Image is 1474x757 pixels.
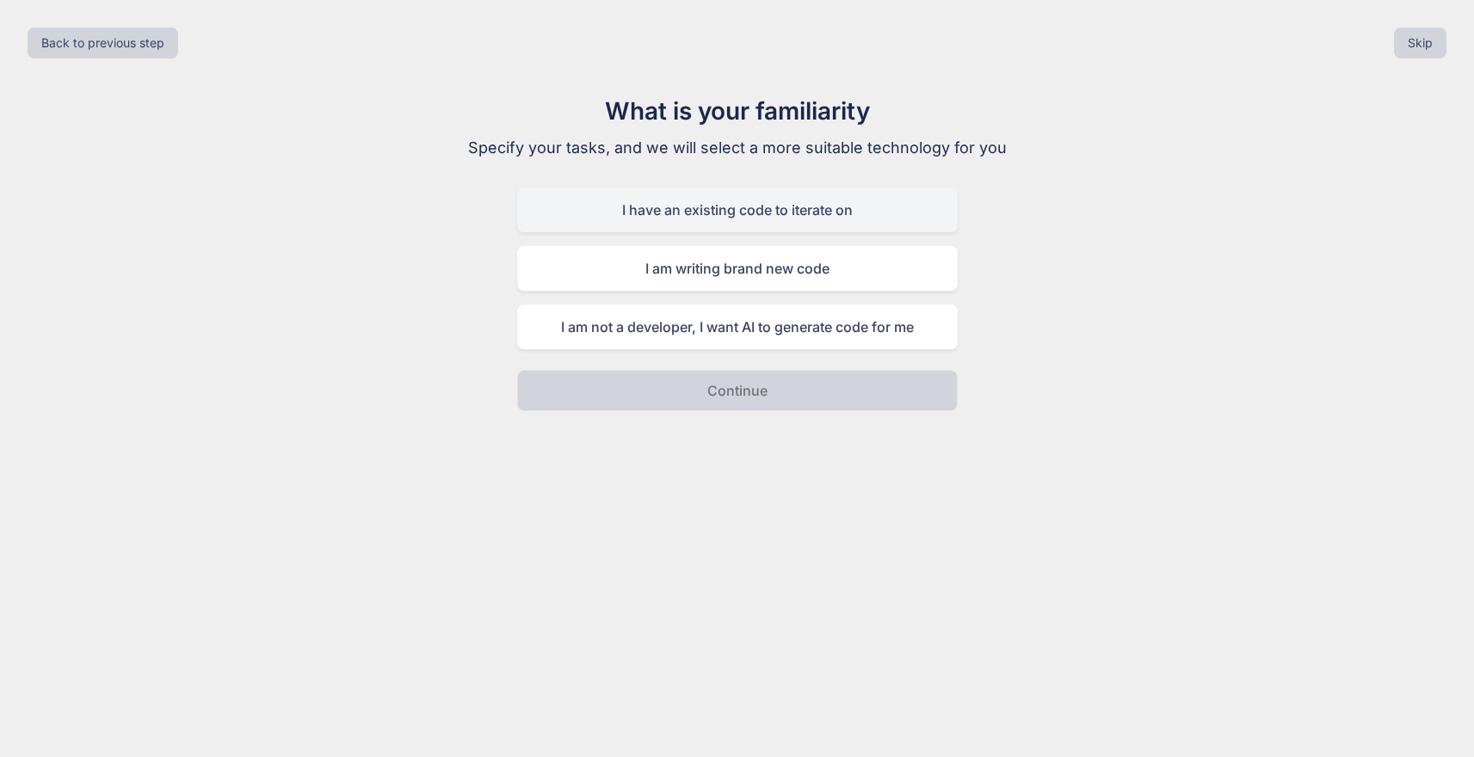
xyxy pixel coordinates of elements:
p: Continue [707,380,768,401]
button: Continue [517,370,958,411]
h1: What is your familiarity [448,93,1027,129]
button: Skip [1394,28,1446,58]
p: Specify your tasks, and we will select a more suitable technology for you [448,136,1027,160]
button: Back to previous step [28,28,178,58]
div: I have an existing code to iterate on [517,188,958,232]
div: I am writing brand new code [517,246,958,291]
div: I am not a developer, I want AI to generate code for me [517,305,958,349]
